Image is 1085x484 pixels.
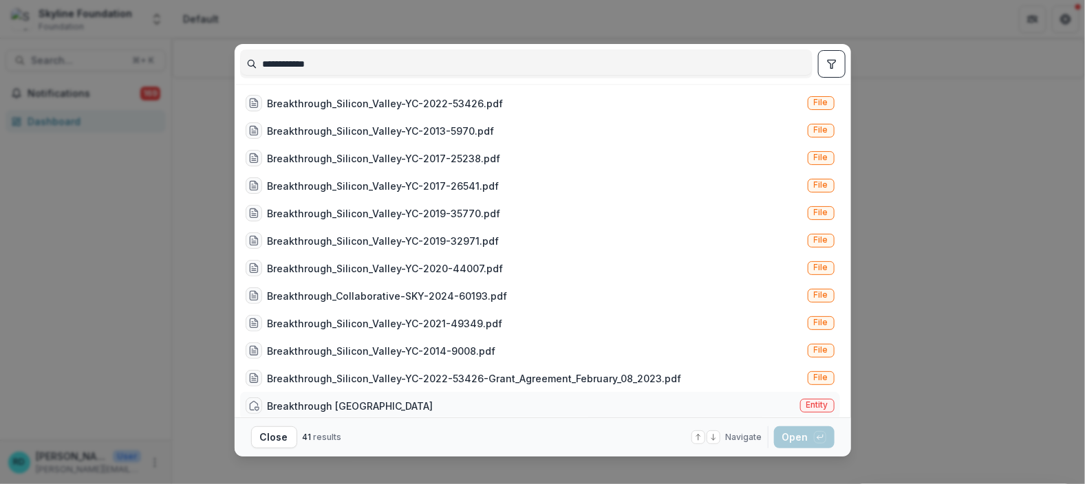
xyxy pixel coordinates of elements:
span: File [814,373,828,382]
div: Breakthrough_Silicon_Valley-YC-2014-9008.pdf [268,344,496,358]
div: Breakthrough_Silicon_Valley-YC-2021-49349.pdf [268,316,503,331]
div: Breakthrough_Silicon_Valley-YC-2019-35770.pdf [268,206,501,221]
span: File [814,263,828,272]
div: Breakthrough_Silicon_Valley-YC-2019-32971.pdf [268,234,499,248]
div: Breakthrough_Silicon_Valley-YC-2017-26541.pdf [268,179,499,193]
span: File [814,153,828,162]
span: File [814,125,828,135]
span: Navigate [726,431,762,443]
div: Breakthrough_Silicon_Valley-YC-2022-53426-Grant_Agreement_February_08_2023.pdf [268,371,682,386]
span: File [814,98,828,107]
div: Breakthrough [GEOGRAPHIC_DATA] [268,399,433,413]
span: File [814,208,828,217]
div: Breakthrough_Silicon_Valley-YC-2020-44007.pdf [268,261,504,276]
div: Breakthrough_Silicon_Valley-YC-2022-53426.pdf [268,96,504,111]
div: Breakthrough_Silicon_Valley-YC-2013-5970.pdf [268,124,495,138]
span: 41 [303,432,312,442]
div: Breakthrough_Collaborative-SKY-2024-60193.pdf [268,289,508,303]
span: results [314,432,342,442]
button: toggle filters [818,50,846,78]
span: File [814,318,828,327]
span: File [814,290,828,300]
button: Open [774,426,835,448]
span: File [814,180,828,190]
div: Breakthrough_Silicon_Valley-YC-2017-25238.pdf [268,151,501,166]
button: Close [251,426,297,448]
span: File [814,345,828,355]
span: Entity [806,400,828,410]
span: File [814,235,828,245]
